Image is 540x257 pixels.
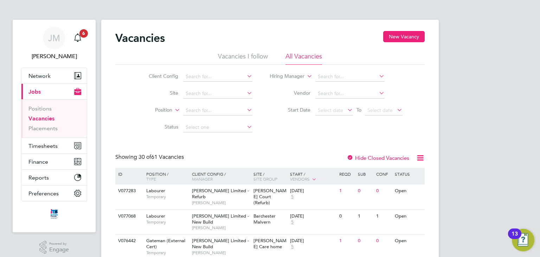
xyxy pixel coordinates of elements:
[356,210,374,223] div: 1
[192,213,249,225] span: [PERSON_NAME] Limited - New Build
[253,188,287,206] span: [PERSON_NAME] Court (Refurb)
[28,190,59,197] span: Preferences
[285,52,322,65] li: All Vacancies
[28,125,58,132] a: Placements
[192,238,249,250] span: [PERSON_NAME] Limited - New Build
[264,73,304,80] label: Hiring Manager
[290,213,336,219] div: [DATE]
[512,229,534,251] button: Open Resource Center, 13 new notifications
[512,234,518,243] div: 13
[13,20,96,232] nav: Main navigation
[183,72,252,82] input: Search for...
[337,168,356,180] div: Reqd
[28,105,52,112] a: Positions
[138,73,178,79] label: Client Config
[290,176,310,182] span: Vendors
[21,138,87,153] button: Timesheets
[383,31,425,42] button: New Vacancy
[132,107,172,114] label: Position
[146,219,188,225] span: Temporary
[141,168,190,185] div: Position /
[192,188,249,200] span: [PERSON_NAME] Limited - Refurb
[21,84,87,99] button: Jobs
[393,168,424,180] div: Status
[290,194,295,200] span: 5
[356,184,374,198] div: 0
[138,124,178,130] label: Status
[374,184,393,198] div: 0
[190,168,252,185] div: Client Config /
[146,194,188,200] span: Temporary
[28,158,48,165] span: Finance
[146,213,165,219] span: Labourer
[367,107,393,113] span: Select date
[116,184,141,198] div: V077283
[21,99,87,138] div: Jobs
[356,234,374,247] div: 0
[252,168,289,185] div: Site /
[337,210,356,223] div: 0
[39,241,69,254] a: Powered byEngage
[49,247,69,253] span: Engage
[21,52,87,61] span: Joe Murray
[28,73,51,79] span: Network
[28,115,54,122] a: Vacancies
[115,153,185,161] div: Showing
[347,155,409,161] label: Hide Closed Vacancies
[146,238,185,250] span: Gateman (External Cert)
[48,33,60,43] span: JM
[290,238,336,244] div: [DATE]
[315,89,385,99] input: Search for...
[290,188,336,194] div: [DATE]
[354,105,364,114] span: To
[290,244,295,250] span: 5
[253,213,276,225] span: Barchester Malvern
[183,123,252,132] input: Select one
[28,174,49,181] span: Reports
[192,200,250,206] span: [PERSON_NAME]
[21,68,87,83] button: Network
[116,234,141,247] div: V076442
[21,208,87,220] a: Go to home page
[290,219,295,225] span: 5
[315,72,385,82] input: Search for...
[337,234,356,247] div: 1
[146,188,165,194] span: Labourer
[21,154,87,169] button: Finance
[116,168,141,180] div: ID
[116,210,141,223] div: V077068
[49,241,69,247] span: Powered by
[49,208,59,220] img: itsconstruction-logo-retina.png
[374,210,393,223] div: 1
[146,250,188,256] span: Temporary
[393,234,424,247] div: Open
[270,90,310,96] label: Vendor
[146,176,156,182] span: Type
[115,31,165,45] h2: Vacancies
[393,184,424,198] div: Open
[21,27,87,61] a: JM[PERSON_NAME]
[139,153,151,161] span: 30 of
[138,90,178,96] label: Site
[393,210,424,223] div: Open
[79,29,88,38] span: 6
[71,27,85,49] a: 6
[28,143,58,149] span: Timesheets
[218,52,268,65] li: Vacancies I follow
[270,107,310,113] label: Start Date
[28,88,41,95] span: Jobs
[253,176,277,182] span: Site Group
[192,250,250,256] span: [PERSON_NAME]
[253,238,287,250] span: [PERSON_NAME] Care home
[288,168,337,186] div: Start /
[183,89,252,99] input: Search for...
[192,225,250,231] span: [PERSON_NAME]
[192,176,213,182] span: Manager
[374,168,393,180] div: Conf
[139,153,184,161] span: 61 Vacancies
[183,106,252,115] input: Search for...
[337,184,356,198] div: 1
[21,186,87,201] button: Preferences
[318,107,343,113] span: Select date
[374,234,393,247] div: 0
